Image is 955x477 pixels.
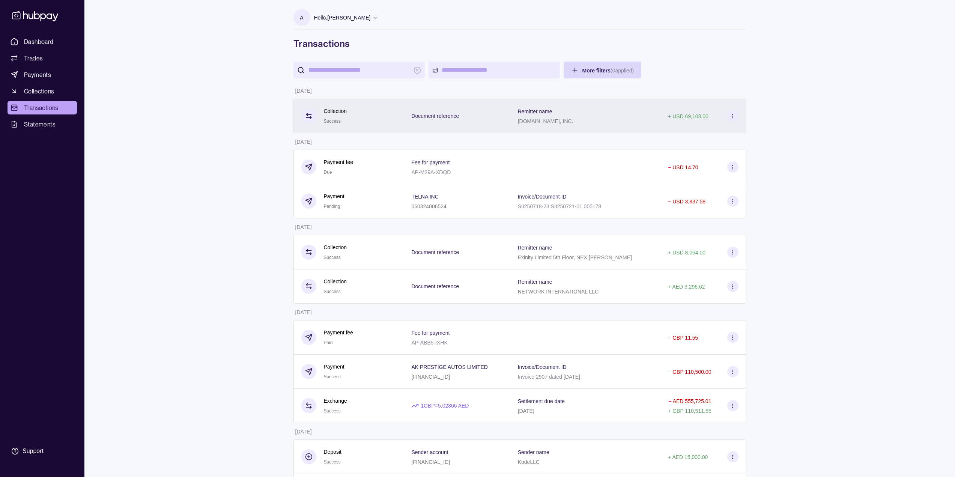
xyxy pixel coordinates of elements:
[411,330,450,336] p: Fee for payment
[24,37,54,46] span: Dashboard
[324,204,340,209] span: Pending
[8,68,77,81] a: Payments
[324,374,341,379] span: Success
[668,199,705,205] p: − USD 3,837.58
[668,408,711,414] p: + GBP 110,511.55
[23,447,44,455] div: Support
[518,108,552,114] p: Remitter name
[324,397,347,405] p: Exchange
[411,340,447,346] p: AP-ABB5-IXHK
[518,279,552,285] p: Remitter name
[518,254,632,260] p: Exinity Limited 5th Floor, NEX [PERSON_NAME]
[295,88,312,94] p: [DATE]
[411,449,448,455] p: Sender account
[668,369,711,375] p: − GBP 110,500.00
[518,408,534,414] p: [DATE]
[324,328,353,337] p: Payment fee
[324,107,347,115] p: Collection
[411,194,438,200] p: TELNA INC
[324,170,332,175] span: Due
[324,448,341,456] p: Deposit
[8,443,77,459] a: Support
[324,158,353,166] p: Payment fee
[324,363,344,371] p: Payment
[518,398,565,404] p: Settlement due date
[518,118,573,124] p: [DOMAIN_NAME], INC.
[611,68,634,74] p: ( 0 applied)
[411,203,446,209] p: 060324006524
[518,194,567,200] p: Invoice/Document ID
[24,120,56,129] span: Statements
[8,51,77,65] a: Trades
[300,14,303,22] p: A
[8,101,77,114] a: Transactions
[324,119,341,124] span: Success
[518,459,540,465] p: KodeLLC
[518,203,602,209] p: SII250718-23 SII250721-01 005178
[324,459,341,465] span: Success
[324,289,341,294] span: Success
[8,35,77,48] a: Dashboard
[411,249,459,255] p: Document reference
[324,408,341,414] span: Success
[24,54,43,63] span: Trades
[668,164,698,170] p: − USD 14.70
[295,309,312,315] p: [DATE]
[314,14,371,22] p: Hello, [PERSON_NAME]
[518,289,599,295] p: NETWORK INTERNATIONAL LLC
[668,284,705,290] p: + AED 3,296.62
[668,454,708,460] p: + AED 15,000.00
[295,139,312,145] p: [DATE]
[518,374,580,380] p: Invoice 2907 dated [DATE]
[295,429,312,435] p: [DATE]
[308,62,410,78] input: search
[411,364,488,370] p: AK PRESTIGE AUTOS LIMITED
[582,68,634,74] span: More filters
[411,283,459,289] p: Document reference
[411,459,450,465] p: [FINANCIAL_ID]
[411,113,459,119] p: Document reference
[324,243,347,251] p: Collection
[324,340,333,345] span: Paid
[324,277,347,286] p: Collection
[411,160,450,166] p: Fee for payment
[668,250,705,256] p: + USD 8,064.00
[518,449,549,455] p: Sender name
[518,245,552,251] p: Remitter name
[564,62,642,78] button: More filters(0applied)
[668,398,711,404] p: − AED 555,725.01
[295,224,312,230] p: [DATE]
[518,364,567,370] p: Invoice/Document ID
[668,335,698,341] p: − GBP 11.55
[8,84,77,98] a: Collections
[324,192,344,200] p: Payment
[668,113,708,119] p: + USD 69,108.00
[293,38,746,50] h1: Transactions
[411,169,451,175] p: AP-M29A-XDQD
[24,103,59,112] span: Transactions
[324,255,341,260] span: Success
[421,402,469,410] p: 1 GBP = 5.02866 AED
[24,70,51,79] span: Payments
[411,374,450,380] p: [FINANCIAL_ID]
[8,117,77,131] a: Statements
[24,87,54,96] span: Collections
